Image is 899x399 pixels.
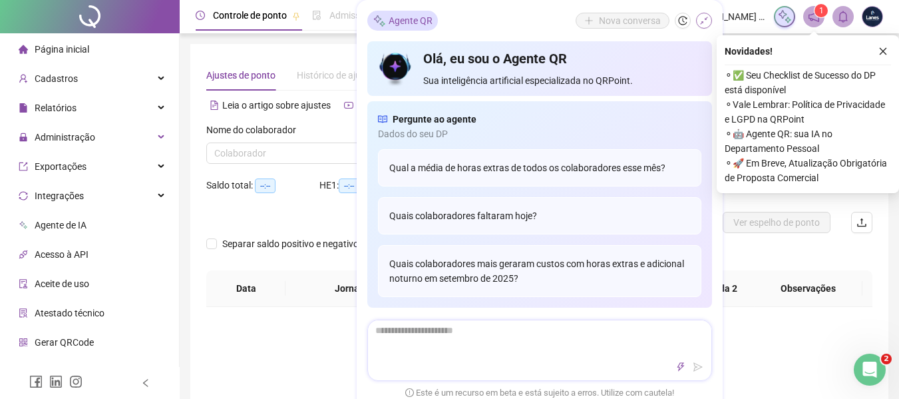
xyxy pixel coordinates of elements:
[213,10,287,21] span: Controle de ponto
[35,220,87,230] span: Agente de IA
[206,70,275,81] span: Ajustes de ponto
[19,45,28,54] span: home
[217,236,369,251] span: Separar saldo positivo e negativo?
[35,103,77,113] span: Relatórios
[378,149,701,187] div: Qual a média de horas extras de todos os colaboradores esse mês?
[690,359,706,375] button: send
[329,10,398,21] span: Admissão digital
[881,354,892,364] span: 2
[673,359,689,375] button: thunderbolt
[196,11,205,20] span: clock-circle
[378,127,701,141] span: Dados do seu DP
[297,70,378,81] span: Histórico de ajustes
[19,133,28,142] span: lock
[378,197,701,234] div: Quais colaboradores faltaram hoje?
[777,9,792,24] img: sparkle-icon.fc2bf0ac1784a2077858766a79e2daf3.svg
[285,270,423,307] th: Jornadas
[19,279,28,288] span: audit
[378,49,413,88] img: icon
[685,9,766,24] span: [PERSON_NAME] - GRUPO BAUDRIER
[19,308,28,318] span: solution
[35,308,104,318] span: Atestado técnico
[210,101,219,110] span: file-text
[19,162,28,171] span: export
[725,97,891,127] span: ⚬ Vale Lembrar: Política de Privacidade e LGPD na QRPoint
[29,375,43,388] span: facebook
[312,11,321,20] span: file-done
[255,179,275,193] span: --:--
[765,281,852,296] span: Observações
[837,11,849,23] span: bell
[206,178,319,193] div: Saldo total:
[725,68,891,97] span: ⚬ ✅ Seu Checklist de Sucesso do DP está disponível
[35,73,78,84] span: Cadastros
[862,7,882,27] img: 26383
[292,12,300,20] span: pushpin
[576,13,669,29] button: Nova conversa
[35,366,78,377] span: Financeiro
[723,212,830,233] button: Ver espelho de ponto
[725,44,773,59] span: Novidades !
[725,127,891,156] span: ⚬ 🤖 Agente QR: sua IA no Departamento Pessoal
[878,47,888,56] span: close
[393,112,476,127] span: Pergunte ao agente
[319,178,386,193] div: HE 1:
[405,388,414,397] span: exclamation-circle
[378,245,701,297] div: Quais colaboradores mais geraram custos com horas extras e adicional noturno em setembro de 2025?
[35,132,95,143] span: Administração
[699,16,709,25] span: shrink
[222,100,331,111] span: Leia o artigo sobre ajustes
[141,378,150,388] span: left
[206,270,285,307] th: Data
[35,44,89,55] span: Página inicial
[69,375,83,388] span: instagram
[339,179,359,193] span: --:--
[367,11,438,31] div: Agente QR
[35,337,94,348] span: Gerar QRCode
[19,103,28,113] span: file
[814,4,828,17] sup: 1
[19,338,28,347] span: qrcode
[856,217,867,228] span: upload
[819,6,824,15] span: 1
[35,161,87,172] span: Exportações
[222,371,856,386] div: Não há dados
[35,249,89,260] span: Acesso à API
[19,191,28,200] span: sync
[206,123,305,137] label: Nome do colaborador
[19,74,28,83] span: user-add
[754,270,862,307] th: Observações
[676,362,685,372] span: thunderbolt
[344,101,353,110] span: youtube
[373,14,386,28] img: sparkle-icon.fc2bf0ac1784a2077858766a79e2daf3.svg
[19,250,28,259] span: api
[423,49,701,68] h4: Olá, eu sou o Agente QR
[423,73,701,88] span: Sua inteligência artificial especializada no QRPoint.
[808,11,820,23] span: notification
[49,375,63,388] span: linkedin
[35,191,84,201] span: Integrações
[854,354,886,386] iframe: Intercom live chat
[678,16,687,25] span: history
[35,278,89,289] span: Aceite de uso
[378,112,387,127] span: read
[725,156,891,185] span: ⚬ 🚀 Em Breve, Atualização Obrigatória de Proposta Comercial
